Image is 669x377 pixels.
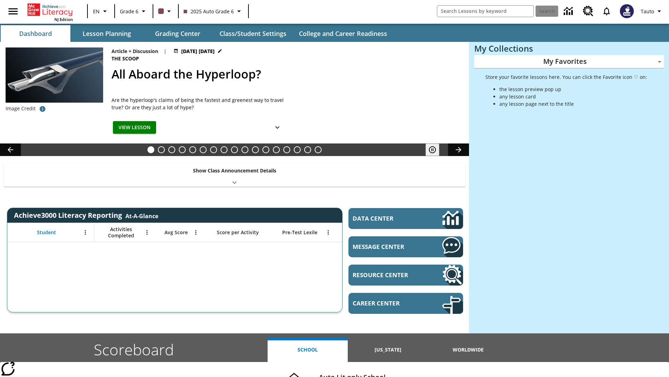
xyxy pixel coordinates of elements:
button: Slide 9 The Invasion of the Free CD [231,146,238,153]
img: Avatar [620,4,634,18]
a: Data Center [560,2,579,21]
span: | [164,47,167,55]
button: Slide 10 Mixed Practice: Citing Evidence [241,146,248,153]
button: Open Menu [142,227,152,238]
span: [DATE] [DATE] [181,47,215,55]
button: View Lesson [113,121,156,134]
input: search field [437,6,533,17]
button: Slide 5 The Last Homesteaders [189,146,196,153]
button: School [268,338,348,362]
button: Slide 14 Hooray for Constitution Day! [283,146,290,153]
button: [US_STATE] [348,338,428,362]
button: Open Menu [323,227,333,238]
p: Image Credit [6,105,36,112]
div: Are the hyperloop's claims of being the fastest and greenest way to travel true? Or are they just... [111,96,286,111]
button: Select a new avatar [616,2,638,20]
button: Open Menu [80,227,91,238]
a: Data Center [348,208,463,229]
li: the lesson preview pop up [499,86,647,93]
button: Class color is dark brown. Change class color [155,5,176,17]
span: Student [37,229,56,236]
button: College and Career Readiness [293,25,393,42]
button: Photo credit: Hyperloop Transportation Technologies [36,103,49,115]
div: Show Class Announcement Details [3,163,466,187]
li: any lesson card [499,93,647,100]
button: Language: EN, Select a language [90,5,112,17]
button: Lesson carousel, Next [448,143,469,156]
span: The Scoop [111,55,140,62]
button: Slide 1 All Aboard the Hyperloop? [147,146,154,153]
a: Resource Center, Will open in new tab [579,2,598,21]
span: Message Center [353,243,421,251]
a: Resource Center, Will open in new tab [348,265,463,286]
a: Career Center [348,293,463,314]
button: Open side menu [3,1,23,22]
button: Slide 8 Fashion Forward in Ancient Rome [221,146,228,153]
span: Avg Score [164,229,188,236]
span: Data Center [353,214,418,222]
a: Message Center [348,236,463,257]
h3: My Collections [474,44,664,53]
h2: All Aboard the Hyperloop? [111,65,461,83]
span: 2025 Auto Grade 6 [184,8,234,15]
button: Open Menu [191,227,201,238]
button: Class: 2025 Auto Grade 6, Select your class [181,5,246,17]
span: Score per Activity [217,229,259,236]
a: Home [28,3,73,17]
button: Pause [425,143,439,156]
a: Notifications [598,2,616,20]
button: Slide 2 Do You Want Fries With That? [158,146,165,153]
li: any lesson page next to the title [499,100,647,108]
div: Home [28,2,73,22]
button: Slide 15 Remembering Justice O'Connor [294,146,301,153]
span: NJ Edition [54,17,73,22]
button: Lesson Planning [72,25,141,42]
span: Tauto [641,8,654,15]
button: Class/Student Settings [214,25,292,42]
button: Slide 17 The Constitution's Balancing Act [315,146,322,153]
button: Slide 11 Pre-release lesson [252,146,259,153]
button: Grading Center [143,25,213,42]
span: Pre-Test Lexile [282,229,317,236]
span: Grade 6 [120,8,138,15]
button: Slide 4 Cars of the Future? [179,146,186,153]
div: At-A-Glance [125,211,158,220]
img: Artist rendering of Hyperloop TT vehicle entering a tunnel [6,47,103,103]
span: Activities Completed [98,226,144,239]
span: Career Center [353,299,421,307]
button: Slide 12 Career Lesson [262,146,269,153]
button: Slide 6 Solar Power to the People [200,146,207,153]
button: Grade: Grade 6, Select a grade [117,5,151,17]
button: Dashboard [1,25,70,42]
p: Show Class Announcement Details [193,167,276,174]
button: Slide 16 Point of View [304,146,311,153]
span: EN [93,8,100,15]
div: Pause [425,143,446,156]
button: Show Details [270,121,284,134]
button: Slide 13 Cooking Up Native Traditions [273,146,280,153]
div: My Favorites [474,55,664,68]
span: Achieve3000 Literacy Reporting [14,210,158,220]
button: Worldwide [428,338,508,362]
button: Profile/Settings [638,5,666,17]
p: Store your favorite lessons here. You can click the Favorite icon ♡ on: [485,73,647,81]
button: Slide 7 Attack of the Terrifying Tomatoes [210,146,217,153]
p: Article + Discussion [111,47,158,55]
span: Resource Center [353,271,421,279]
button: Jul 21 - Jun 30 Choose Dates [172,47,224,55]
button: Slide 3 Dirty Jobs Kids Had To Do [168,146,175,153]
